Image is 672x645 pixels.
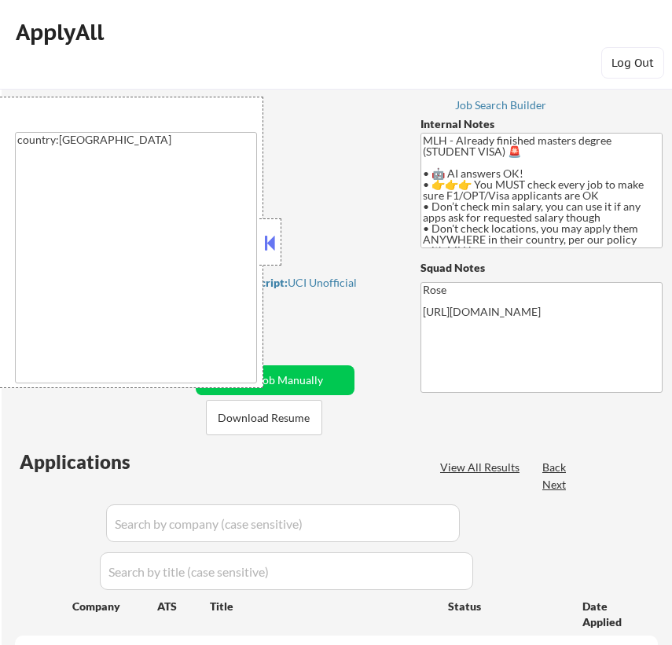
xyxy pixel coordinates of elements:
input: Search by company (case sensitive) [106,504,460,542]
a: Download Transcript:UCI Unofficial Transcript.pdf [179,277,398,299]
button: Download Resume [206,400,322,435]
div: Title [210,599,433,614]
div: Job Search Builder [455,100,547,111]
div: ATS [157,599,210,614]
div: Status [448,592,560,620]
div: Date Applied [582,599,639,629]
button: Log Out [601,47,664,79]
div: ApplyAll [16,19,108,46]
div: Applications [20,453,175,471]
div: Next [542,477,567,493]
a: Job Search Builder [455,99,547,115]
div: Internal Notes [420,116,663,132]
input: Search by title (case sensitive) [100,552,473,590]
div: View All Results [440,460,524,475]
div: Back [542,460,567,475]
div: Company [72,599,157,614]
div: UCI Unofficial Transcript.pdf [179,277,398,299]
div: Squad Notes [420,260,663,276]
